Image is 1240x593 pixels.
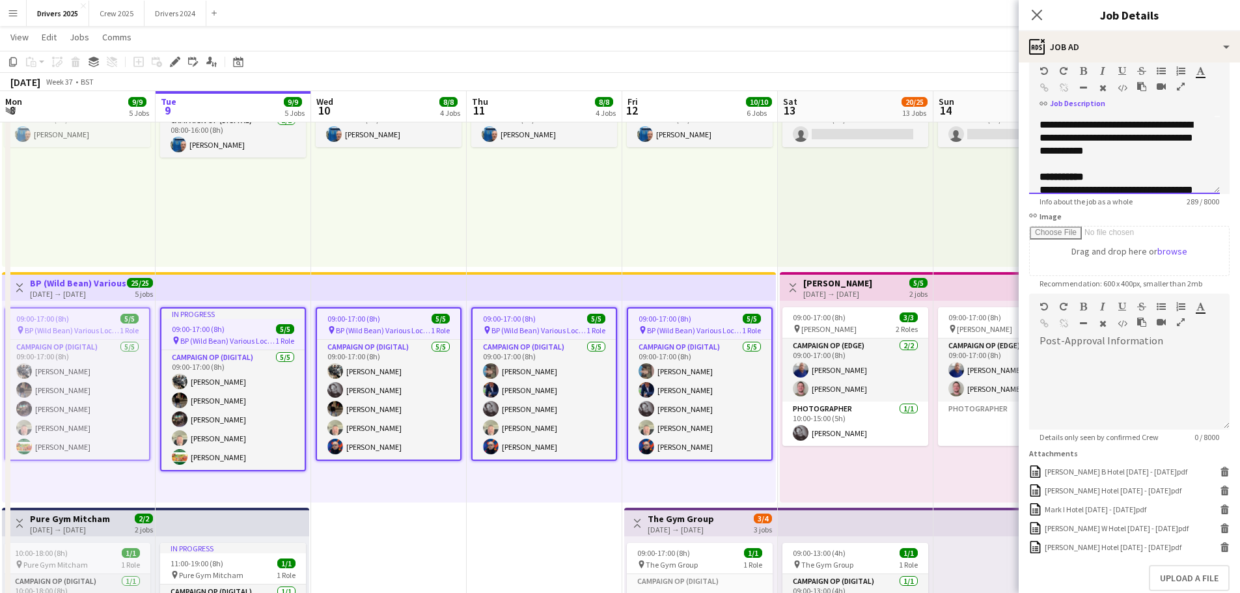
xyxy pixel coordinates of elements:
[6,340,149,460] app-card-role: Campaign Op (Digital)5/509:00-17:00 (8h)[PERSON_NAME][PERSON_NAME][PERSON_NAME][PERSON_NAME][PERS...
[1157,301,1166,312] button: Unordered List
[1029,279,1213,288] span: Recommendation: 600 x 400px, smaller than 2mb
[646,560,698,570] span: The Gym Group
[803,277,872,289] h3: [PERSON_NAME]
[431,325,450,335] span: 1 Role
[36,29,62,46] a: Edit
[957,324,1012,334] span: [PERSON_NAME]
[43,77,76,87] span: Week 37
[102,31,131,43] span: Comms
[1059,66,1068,76] button: Redo
[30,513,110,525] h3: Pure Gym Mitcham
[754,523,772,534] div: 3 jobs
[801,560,853,570] span: The Gym Group
[1149,565,1230,591] button: Upload a file
[5,307,150,461] div: 09:00-17:00 (8h)5/5 BP (Wild Bean) Various Locations1 RoleCampaign Op (Digital)5/509:00-17:00 (8h...
[938,307,1084,446] app-job-card: 09:00-17:00 (8h)2/2 [PERSON_NAME]1 RoleCampaign Op (Edge)2/209:00-17:00 (8h)[PERSON_NAME][PERSON_...
[1196,66,1205,76] button: Text Color
[1045,504,1146,514] div: Mark I Hotel 8th - 10th Sep.pdf
[1079,66,1088,76] button: Bold
[172,324,225,334] span: 09:00-17:00 (8h)
[1098,318,1107,329] button: Clear Formatting
[782,103,928,147] app-card-role: Campaign Op (Digital)0/108:00-16:00 (8h)
[30,277,127,289] h3: BP (Wild Bean) Various Locations
[317,340,460,460] app-card-role: Campaign Op (Digital)5/509:00-17:00 (8h)[PERSON_NAME][PERSON_NAME][PERSON_NAME][PERSON_NAME][PERS...
[1184,432,1230,442] span: 0 / 8000
[782,402,928,446] app-card-role: Photographer1/110:00-15:00 (5h)[PERSON_NAME]
[121,560,140,570] span: 1 Role
[30,289,127,299] div: [DATE] → [DATE]
[1029,432,1169,442] span: Details only seen by confirmed Crew
[1029,448,1078,458] label: Attachments
[586,325,605,335] span: 1 Role
[439,97,458,107] span: 8/8
[937,103,954,118] span: 14
[161,309,305,319] div: In progress
[16,314,69,324] span: 09:00-17:00 (8h)
[1157,81,1166,92] button: Insert video
[471,103,617,147] app-card-role: Campaign Op (Digital)1/108:00-16:00 (8h)[PERSON_NAME]
[626,103,638,118] span: 12
[783,96,797,107] span: Sat
[491,325,586,335] span: BP (Wild Bean) Various Locations
[596,108,616,118] div: 4 Jobs
[1137,66,1146,76] button: Strikethrough
[473,340,616,460] app-card-role: Campaign Op (Digital)5/509:00-17:00 (8h)[PERSON_NAME][PERSON_NAME][PERSON_NAME][PERSON_NAME][PERS...
[1045,467,1187,476] div: Henry B Hotel 9th - 10th Sep.pdf
[23,560,88,570] span: Pure Gym Mitcham
[440,108,460,118] div: 4 Jobs
[5,103,150,147] app-card-role: Campaign Op (Digital)1/110:00-18:00 (8h)[PERSON_NAME]
[801,324,857,334] span: [PERSON_NAME]
[127,278,153,288] span: 25/25
[1079,318,1088,329] button: Horizontal Line
[902,97,928,107] span: 20/25
[5,29,34,46] a: View
[1176,197,1230,206] span: 289 / 8000
[1045,523,1189,533] div: Peter W Hotel 10th - 12th Sep.pdf
[160,113,306,158] app-card-role: Campaign Op (Digital)1/108:00-16:00 (8h)[PERSON_NAME]
[595,97,613,107] span: 8/8
[145,1,206,26] button: Drivers 2024
[754,514,772,523] span: 3/4
[1118,301,1127,312] button: Underline
[128,97,146,107] span: 9/9
[25,325,120,335] span: BP (Wild Bean) Various Locations
[781,103,797,118] span: 13
[97,29,137,46] a: Comms
[1176,81,1185,92] button: Fullscreen
[161,350,305,470] app-card-role: Campaign Op (Digital)5/509:00-17:00 (8h)[PERSON_NAME][PERSON_NAME][PERSON_NAME][PERSON_NAME][PERS...
[782,338,928,402] app-card-role: Campaign Op (Edge)2/209:00-17:00 (8h)[PERSON_NAME][PERSON_NAME]
[120,325,139,335] span: 1 Role
[1137,81,1146,92] button: Paste as plain text
[1137,317,1146,327] button: Paste as plain text
[432,314,450,324] span: 5/5
[1196,301,1205,312] button: Text Color
[129,108,149,118] div: 5 Jobs
[743,314,761,324] span: 5/5
[1176,66,1185,76] button: Ordered List
[120,314,139,324] span: 5/5
[909,278,928,288] span: 5/5
[159,103,176,118] span: 9
[1019,31,1240,62] div: Job Ad
[1079,301,1088,312] button: Bold
[1176,317,1185,327] button: Fullscreen
[135,523,153,534] div: 2 jobs
[316,103,462,147] app-card-role: Campaign Op (Digital)1/110:00-18:00 (8h)[PERSON_NAME]
[1137,301,1146,312] button: Strikethrough
[1029,197,1143,206] span: Info about the job as a whole
[81,77,94,87] div: BST
[793,312,846,322] span: 09:00-17:00 (8h)
[782,307,928,446] app-job-card: 09:00-17:00 (8h)3/3 [PERSON_NAME]2 RolesCampaign Op (Edge)2/209:00-17:00 (8h)[PERSON_NAME][PERSON...
[1118,318,1127,329] button: HTML Code
[639,314,691,324] span: 09:00-17:00 (8h)
[938,338,1084,402] app-card-role: Campaign Op (Edge)2/209:00-17:00 (8h)[PERSON_NAME][PERSON_NAME]
[902,108,927,118] div: 13 Jobs
[30,525,110,534] div: [DATE] → [DATE]
[5,96,22,107] span: Mon
[900,548,918,558] span: 1/1
[1019,7,1240,23] h3: Job Details
[161,96,176,107] span: Tue
[1118,83,1127,93] button: HTML Code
